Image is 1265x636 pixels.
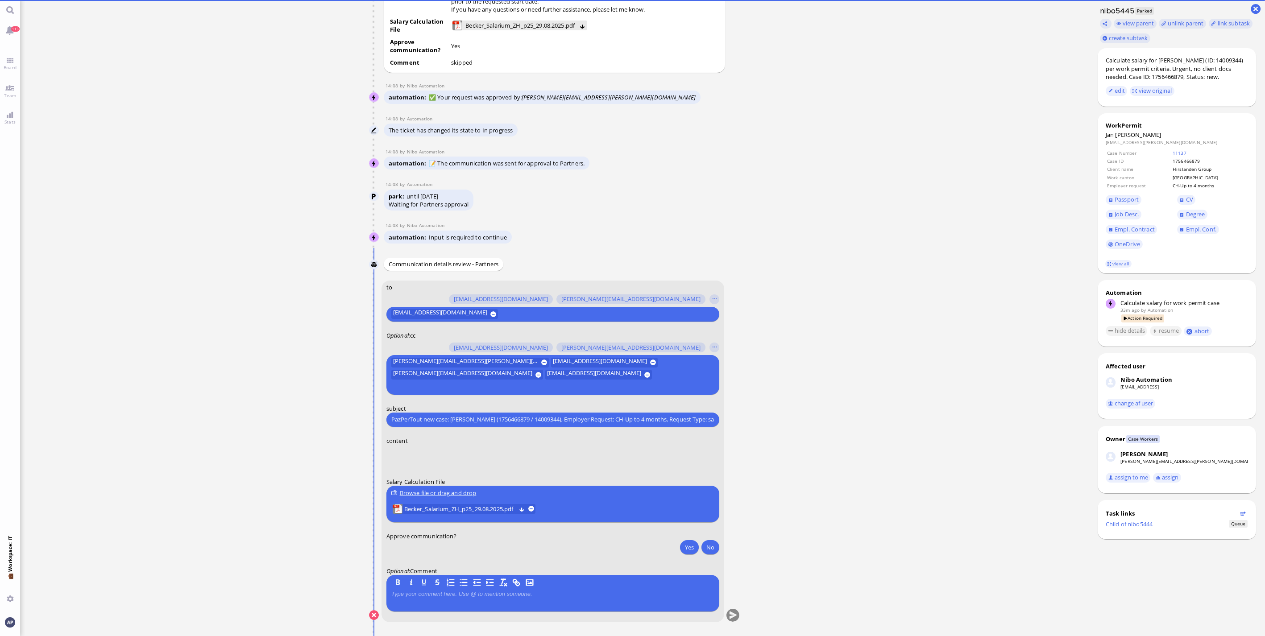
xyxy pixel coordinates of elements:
[407,222,444,228] span: automation@nibo.ai
[390,37,450,57] td: Approve communication?
[432,578,442,587] button: S
[449,343,553,352] button: [EMAIL_ADDRESS][DOMAIN_NAME]
[1106,509,1237,517] div: Task links
[386,405,406,413] span: subject
[553,358,647,368] span: [EMAIL_ADDRESS][DOMAIN_NAME]
[545,370,652,380] button: [EMAIL_ADDRESS][DOMAIN_NAME]
[561,344,700,351] span: [PERSON_NAME][EMAIL_ADDRESS][DOMAIN_NAME]
[1150,326,1182,336] button: resume
[1120,450,1168,458] div: [PERSON_NAME]
[407,149,444,155] span: automation@nibo.ai
[410,331,415,339] span: cc
[1186,195,1193,203] span: CV
[1120,299,1248,307] div: Calculate salary for work permit case
[522,93,696,101] i: [PERSON_NAME][EMAIL_ADDRESS][PERSON_NAME][DOMAIN_NAME]
[1186,225,1216,233] span: Empl. Conf.
[1135,7,1154,15] span: Parked
[369,159,379,169] img: Nibo Automation
[404,504,515,514] span: Becker_Salarium_ZH_p25_29.08.2025.pdf
[406,578,416,587] button: I
[1106,473,1151,483] button: assign to me
[419,578,429,587] button: U
[369,93,379,103] img: Nibo Automation
[392,504,535,514] lob-view: Becker_Salarium_ZH_p25_29.08.2025.pdf
[400,181,407,187] span: by
[404,504,515,514] a: View Becker_Salarium_ZH_p25_29.08.2025.pdf
[1177,210,1207,219] a: Degree
[1229,520,1247,528] span: Status
[701,540,719,554] button: No
[369,233,379,243] img: Nibo Automation
[390,17,450,37] td: Salary Calculation File
[1106,210,1141,219] a: Job Desc.
[7,572,13,592] span: 💼 Workspace: IT
[386,116,400,122] span: 14:08
[1105,260,1131,268] a: view all
[393,358,538,368] span: [PERSON_NAME][EMAIL_ADDRESS][PERSON_NAME][DOMAIN_NAME]
[400,149,407,155] span: by
[580,23,585,29] button: Download Becker_Salarium_ZH_p25_29.08.2025.pdf
[1106,289,1248,297] div: Automation
[400,222,407,228] span: by
[1172,165,1247,173] td: Hirslanden Group
[386,83,400,89] span: 14:08
[2,119,18,125] span: Stats
[1172,174,1247,181] td: [GEOGRAPHIC_DATA]
[393,309,487,319] span: [EMAIL_ADDRESS][DOMAIN_NAME]
[680,540,699,554] button: Yes
[1106,139,1248,145] dd: [EMAIL_ADDRESS][PERSON_NAME][DOMAIN_NAME]
[1115,225,1155,233] span: Empl. Contract
[429,93,696,101] span: ✅ Your request was approved by:
[1106,86,1128,96] button: edit
[420,192,438,200] span: [DATE]
[400,83,407,89] span: by
[561,296,700,303] span: [PERSON_NAME][EMAIL_ADDRESS][DOMAIN_NAME]
[429,233,507,241] span: Input is required to continue
[556,294,705,304] button: [PERSON_NAME][EMAIL_ADDRESS][DOMAIN_NAME]
[528,506,534,512] button: remove
[11,26,20,32] span: 113
[1106,326,1148,336] button: hide details
[391,370,543,380] button: [PERSON_NAME][EMAIL_ADDRESS][DOMAIN_NAME]
[1,64,19,70] span: Board
[451,58,473,66] span: skipped
[1177,195,1196,205] a: CV
[386,478,445,486] span: Salary Calculation File
[429,159,585,167] span: 📝 The communication was sent for approval to Partners.
[393,578,402,587] button: B
[386,567,409,575] span: Optional
[1177,225,1219,235] a: Empl. Conf.
[464,21,577,30] a: View Becker_Salarium_ZH_p25_29.08.2025.pdf
[389,93,429,101] span: automation
[1106,435,1126,443] div: Owner
[369,126,379,136] img: Automation
[1114,19,1157,29] button: view parent
[386,283,392,291] span: to
[384,258,503,271] div: Communication details review - Partners
[1186,210,1205,218] span: Degree
[1107,149,1171,157] td: Case Number
[1240,511,1246,516] button: Show flow diagram
[369,192,379,202] img: Automation
[1148,307,1173,313] span: automation@bluelakelegal.com
[1106,399,1156,409] button: change af user
[454,296,548,303] span: [EMAIL_ADDRESS][DOMAIN_NAME]
[389,200,469,208] div: Waiting for Partners approval
[369,610,379,620] button: Cancel
[1172,182,1247,189] td: CH-Up to 4 months
[556,343,705,352] button: [PERSON_NAME][EMAIL_ADDRESS][DOMAIN_NAME]
[1218,19,1250,27] span: link subtask
[1115,210,1139,218] span: Job Desc.
[410,567,437,575] span: Comment
[449,294,553,304] button: [EMAIL_ADDRESS][DOMAIN_NAME]
[454,344,548,351] span: [EMAIL_ADDRESS][DOMAIN_NAME]
[386,149,400,155] span: 14:08
[390,58,450,70] td: Comment
[1115,195,1139,203] span: Passport
[1100,19,1112,29] button: Copy ticket nibo5445 link to clipboard
[1107,157,1171,165] td: Case ID
[1115,131,1161,139] span: [PERSON_NAME]
[1106,452,1116,462] img: Jakob Wendel
[451,42,460,50] span: Yes
[1126,435,1160,443] span: Case Workers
